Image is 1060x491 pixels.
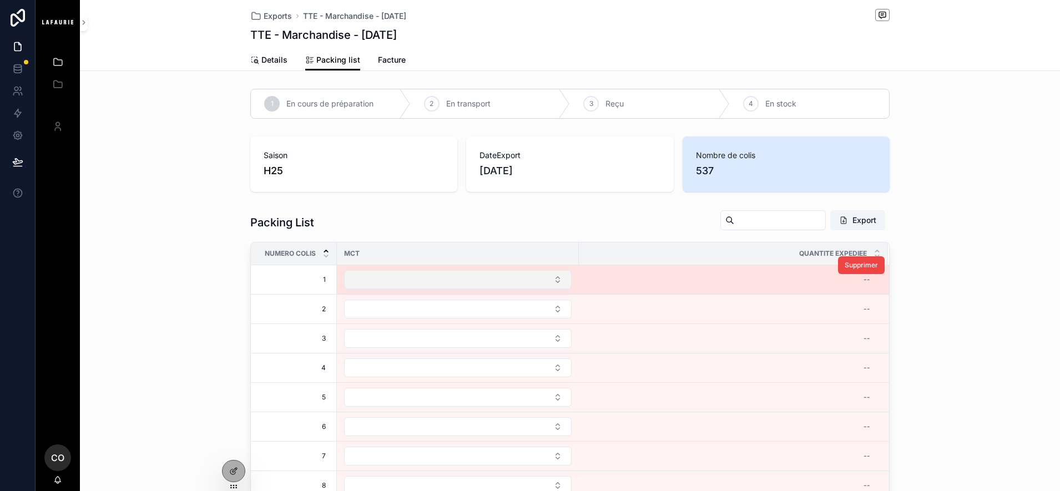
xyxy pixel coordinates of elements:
a: Select Button [344,387,572,407]
h1: TTE - Marchandise - [DATE] [250,27,397,43]
button: Supprimer [838,256,885,274]
button: Select Button [344,388,572,407]
div: -- [864,363,870,372]
a: TTE - Marchandise - [DATE] [303,11,406,22]
span: 7 [269,452,326,460]
span: [DATE] [479,163,660,179]
a: Select Button [344,358,572,378]
button: Select Button [344,417,572,436]
a: 7 [264,447,330,465]
div: -- [864,275,870,284]
a: 6 [264,418,330,436]
a: 4 [264,359,330,377]
a: Select Button [344,299,572,319]
a: Select Button [344,446,572,466]
button: Select Button [344,447,572,465]
span: 4 [749,99,753,108]
button: Export [830,210,885,230]
span: Supprimer [845,261,878,270]
span: Details [261,54,287,65]
div: -- [864,422,870,431]
span: 3 [269,334,326,343]
a: Details [250,50,287,72]
a: -- [579,447,875,465]
div: -- [864,305,870,313]
span: DateExport [479,150,660,161]
span: 537 [696,163,876,179]
span: CO [51,451,64,464]
span: Exports [264,11,292,22]
a: 3 [264,330,330,347]
a: Select Button [344,417,572,437]
a: 1 [264,271,330,288]
div: -- [864,334,870,343]
span: 2 [430,99,433,108]
span: 4 [269,363,326,372]
span: 3 [589,99,593,108]
span: 2 [269,305,326,313]
span: 1 [271,99,274,108]
button: Select Button [344,300,572,318]
button: Select Button [344,270,572,289]
button: Select Button [344,358,572,377]
span: Nombre de colis [696,150,876,161]
a: -- [579,359,875,377]
a: Select Button [344,328,572,348]
span: Facture [378,54,406,65]
div: scrollable content [36,44,80,151]
button: Select Button [344,329,572,348]
span: En cours de préparation [286,98,373,109]
a: Exports [250,11,292,22]
span: Numero colis [265,249,316,258]
a: -- [579,418,875,436]
span: Saison [264,150,444,161]
div: -- [864,452,870,460]
span: En stock [765,98,796,109]
span: MCT [344,249,360,258]
a: 2 [264,300,330,318]
a: -- [579,271,875,288]
a: 5 [264,388,330,406]
span: Packing list [316,54,360,65]
span: 8 [269,481,326,490]
span: 1 [269,275,326,284]
span: En transport [446,98,491,109]
img: App logo [42,20,73,25]
a: Packing list [305,50,360,71]
span: 5 [269,393,326,402]
a: -- [579,330,875,347]
a: Select Button [344,270,572,290]
div: -- [864,481,870,490]
a: -- [579,300,875,318]
span: Quantite expediee [799,249,867,258]
a: -- [579,388,875,406]
div: -- [864,393,870,402]
a: H25 [264,163,283,179]
h1: Packing List [250,215,314,230]
a: Facture [378,50,406,72]
span: Reçu [605,98,624,109]
span: 6 [269,422,326,431]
